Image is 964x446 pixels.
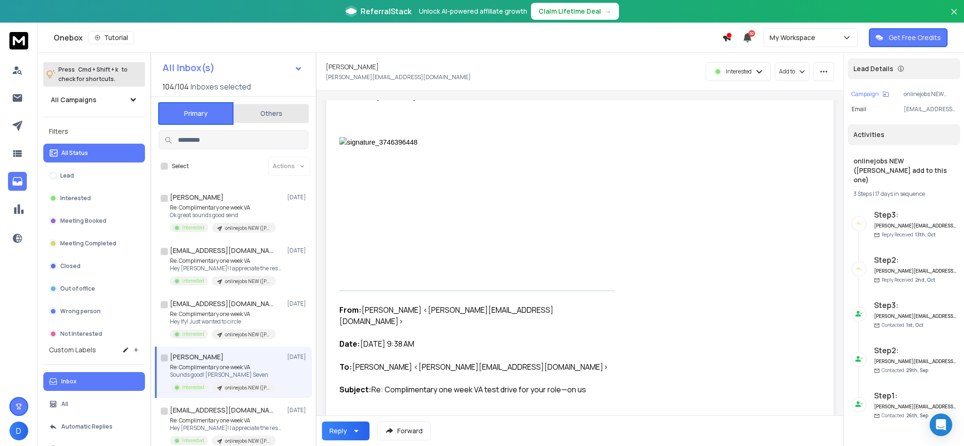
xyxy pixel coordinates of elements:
p: Hey [PERSON_NAME]! I appreciate the response. [170,265,283,272]
h6: [PERSON_NAME][EMAIL_ADDRESS][DOMAIN_NAME] [874,268,956,275]
p: Interested [182,277,204,284]
p: Interested [60,195,91,202]
span: 104 / 104 [162,81,189,92]
h3: Custom Labels [49,345,96,355]
p: Interested [726,68,752,75]
div: Activities [848,124,960,145]
button: Meeting Booked [43,211,145,230]
img: signature_3746396448 [339,137,434,178]
div: Open Intercom Messenger [930,414,952,436]
button: Forward [377,422,431,440]
p: Press to check for shortcuts. [58,65,128,84]
button: Meeting Completed [43,234,145,253]
span: 13th, Oct [915,231,936,238]
p: [DATE] [287,247,308,254]
button: Reply [322,422,370,440]
b: To: [339,362,352,372]
h6: [PERSON_NAME][EMAIL_ADDRESS][DOMAIN_NAME] [874,222,956,229]
p: Reply Received [882,231,936,238]
p: Meeting Completed [60,240,116,247]
p: Lead [60,172,74,179]
p: [EMAIL_ADDRESS][DOMAIN_NAME] [904,105,956,113]
span: 2nd, Oct [915,276,935,283]
button: Others [233,103,309,124]
button: All Status [43,144,145,162]
p: Lead Details [853,64,893,73]
p: Interested [182,331,204,338]
p: Re: Complimentary one week VA [170,417,283,424]
span: From: [339,305,361,315]
h1: [PERSON_NAME] [326,62,379,72]
p: Reply Received [882,276,935,284]
button: Wrong person [43,302,145,321]
p: My Workspace [770,33,819,42]
div: Reply [329,426,347,436]
p: Meeting Booked [60,217,106,225]
p: [PERSON_NAME][EMAIL_ADDRESS][DOMAIN_NAME] [326,73,471,81]
h6: [PERSON_NAME][EMAIL_ADDRESS][DOMAIN_NAME] [874,358,956,365]
span: → [605,7,611,16]
button: All [43,395,145,414]
p: Interested [182,224,204,231]
p: Closed [60,262,80,270]
button: Out of office [43,279,145,298]
button: D [9,422,28,440]
h6: [PERSON_NAME][EMAIL_ADDRESS][DOMAIN_NAME] [874,313,956,320]
button: Not Interested [43,324,145,343]
span: #sevenclay [381,93,417,101]
p: onlinejobs NEW ([PERSON_NAME] add to this one) [225,225,270,232]
button: Interested [43,189,145,208]
span: 50 [748,30,755,37]
span: 26th, Sep [906,412,928,419]
button: Automatic Replies [43,417,145,436]
h1: [EMAIL_ADDRESS][DOMAIN_NAME] [170,405,273,415]
p: onlinejobs NEW ([PERSON_NAME] add to this one) [225,384,270,391]
p: onlinejobs NEW ([PERSON_NAME] add to this one) [225,278,270,285]
span: Cmd + Shift + k [77,64,120,75]
p: Interested [182,437,204,444]
p: All [61,400,68,408]
p: Get Free Credits [889,33,941,42]
h6: Step 1 : [874,390,956,401]
p: Add to [779,68,795,75]
div: | [853,190,955,198]
button: Inbox [43,372,145,391]
p: Contacted [882,367,928,374]
h3: Inboxes selected [191,81,251,92]
button: Get Free Credits [869,28,948,47]
p: onlinejobs NEW ([PERSON_NAME] add to this one) [904,90,956,98]
h1: All Inbox(s) [162,63,215,73]
h6: [PERSON_NAME][EMAIL_ADDRESS][DOMAIN_NAME] [874,403,956,410]
p: [DATE] [287,194,308,201]
button: Claim Lifetime Deal→ [531,3,619,20]
p: Automatic Replies [61,423,112,430]
p: Ok great sounds good send [170,211,276,219]
button: Primary [158,102,233,125]
p: [DATE] [287,300,308,308]
p: Not Interested [60,330,102,338]
b: Subject: [339,384,371,395]
span: ReferralStack [361,6,411,17]
label: Select [172,162,189,170]
span: AM [PERSON_NAME] <[PERSON_NAME][EMAIL_ADDRESS][DOMAIN_NAME]> Re: Complimentary one week VA test d... [339,339,608,395]
p: Hey Ify! Just wanted to circle [170,318,276,325]
p: [DATE] [287,353,308,361]
button: All Inbox(s) [155,58,310,77]
p: Hey [PERSON_NAME]! I appreciate the response [170,424,283,432]
h6: Step 2 : [874,254,956,266]
p: Contacted [882,322,924,329]
h1: [EMAIL_ADDRESS][DOMAIN_NAME] [170,246,273,255]
span: @sevenclay [339,93,381,101]
p: Re: Complimentary one week VA [170,257,283,265]
p: Re: Complimentary one week VA [170,310,276,318]
h3: Filters [43,125,145,138]
p: Wrong person [60,308,101,315]
p: Sounds good! [PERSON_NAME] Seven [170,371,276,379]
h1: [PERSON_NAME] [170,352,224,362]
p: All Status [61,149,88,157]
button: Campaign [852,90,889,98]
p: [DATE] [287,406,308,414]
span: [PERSON_NAME] <[PERSON_NAME][EMAIL_ADDRESS][DOMAIN_NAME]> [DATE] 9:38 [339,305,554,349]
button: Close banner [948,6,960,28]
